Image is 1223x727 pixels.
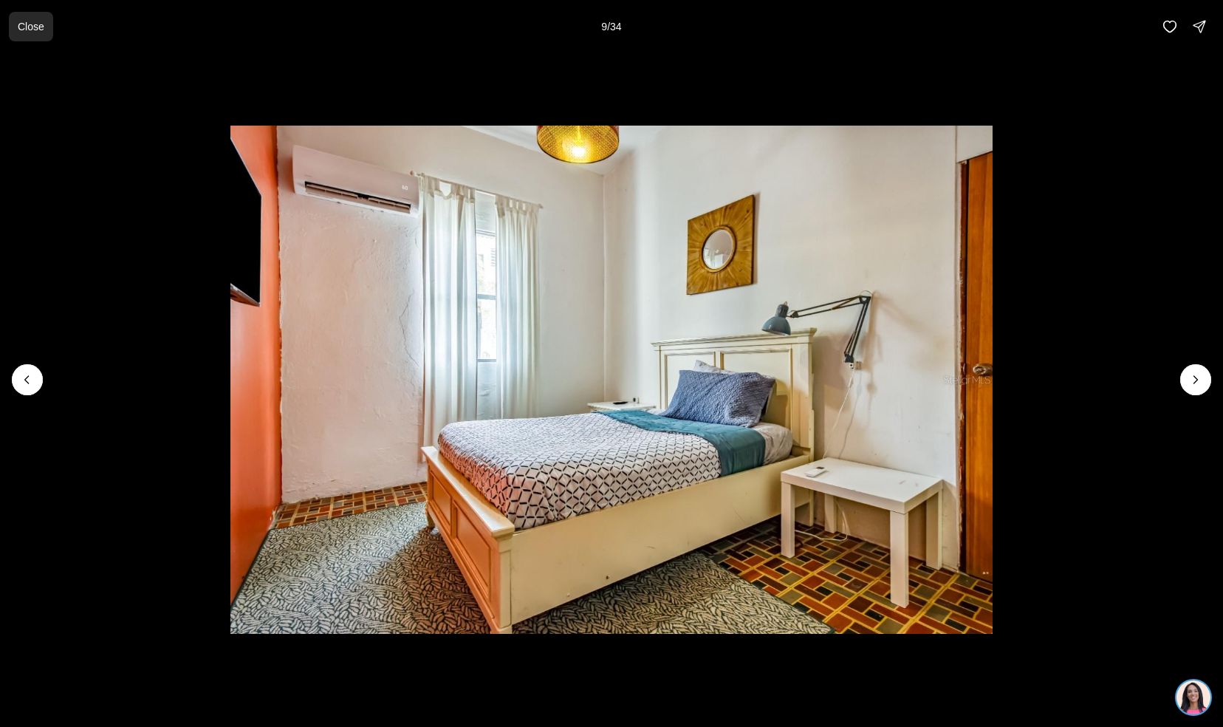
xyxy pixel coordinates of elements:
[9,9,43,43] img: be3d4b55-7850-4bcb-9297-a2f9cd376e78.png
[601,21,621,33] p: 9 / 34
[12,364,43,395] button: Previous slide
[1180,364,1211,395] button: Next slide
[9,12,53,41] button: Close
[18,21,44,33] p: Close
